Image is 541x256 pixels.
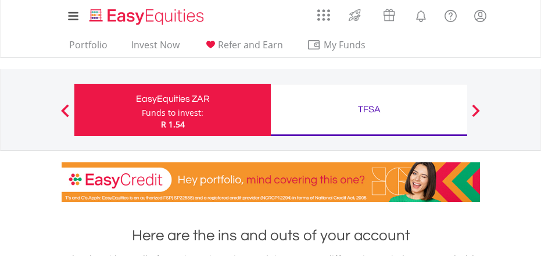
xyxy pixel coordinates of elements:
[87,7,209,26] img: EasyEquities_Logo.png
[218,38,283,51] span: Refer and Earn
[317,9,330,22] img: grid-menu-icon.svg
[278,101,460,118] div: TFSA
[379,6,399,24] img: vouchers-v2.svg
[81,91,264,107] div: EasyEquities ZAR
[53,110,77,122] button: Previous
[161,119,185,130] span: R 1.54
[62,225,480,246] h1: Here are the ins and outs of your account
[372,3,406,24] a: Vouchers
[127,39,184,57] a: Invest Now
[62,162,480,202] img: EasyCredit Promotion Banner
[142,107,203,119] div: Funds to invest:
[345,6,364,24] img: thrive-v2.svg
[85,3,209,26] a: Home page
[464,110,488,122] button: Next
[199,39,288,57] a: Refer and Earn
[406,3,436,26] a: Notifications
[65,39,112,57] a: Portfolio
[307,37,383,52] span: My Funds
[310,3,338,22] a: AppsGrid
[465,3,495,29] a: My Profile
[436,3,465,26] a: FAQ's and Support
